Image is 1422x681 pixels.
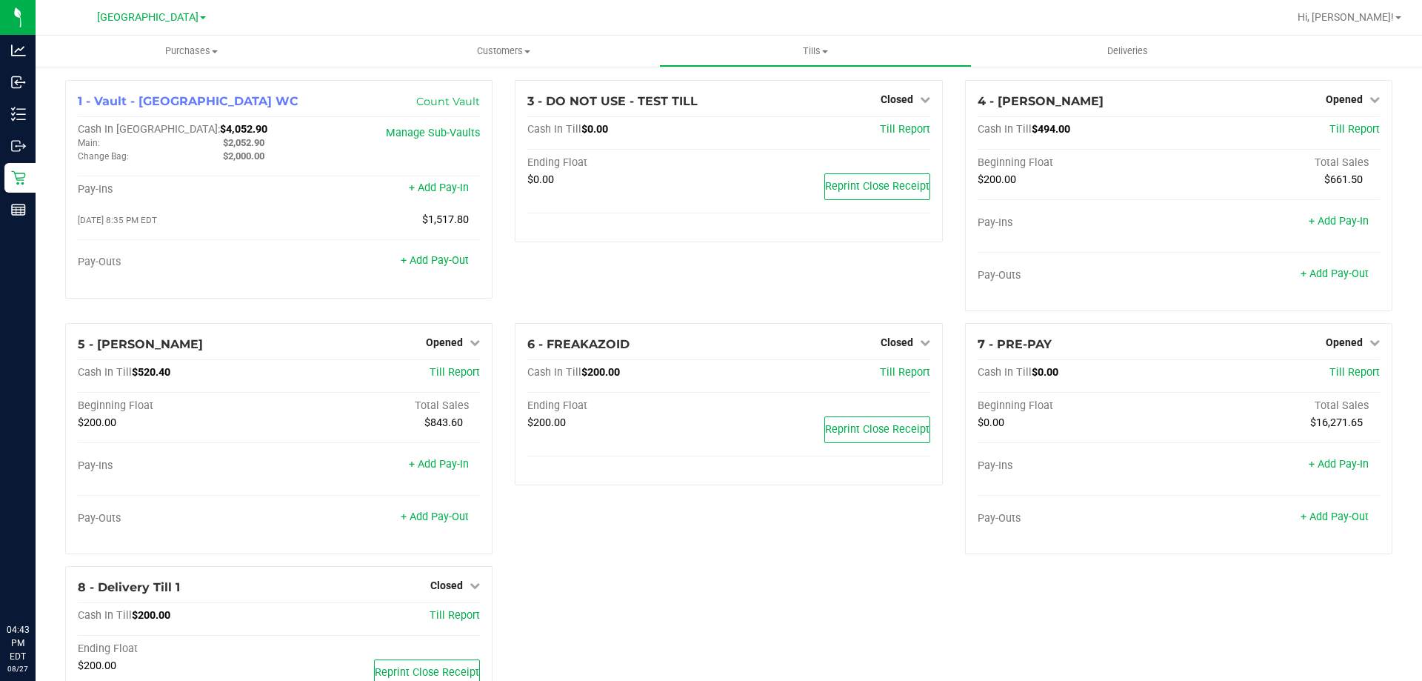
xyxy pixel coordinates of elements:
a: + Add Pay-In [409,458,469,471]
span: Hi, [PERSON_NAME]! [1298,11,1394,23]
span: $843.60 [424,416,463,429]
a: Manage Sub-Vaults [386,127,480,139]
span: 4 - [PERSON_NAME] [978,94,1104,108]
a: Customers [347,36,659,67]
p: 04:43 PM EDT [7,623,29,663]
iframe: Resource center [15,562,59,607]
a: + Add Pay-Out [401,511,469,523]
div: Total Sales [279,399,481,413]
span: Purchases [36,44,347,58]
span: $1,517.80 [422,213,469,226]
a: + Add Pay-In [1309,458,1369,471]
span: Opened [426,336,463,348]
span: $520.40 [132,366,170,379]
span: Cash In Till [527,123,581,136]
span: $0.00 [1032,366,1058,379]
span: $16,271.65 [1310,416,1363,429]
a: Till Report [880,366,930,379]
a: + Add Pay-Out [1301,511,1369,523]
span: Cash In [GEOGRAPHIC_DATA]: [78,123,220,136]
a: Purchases [36,36,347,67]
inline-svg: Outbound [11,139,26,153]
a: Till Report [1329,366,1380,379]
a: + Add Pay-Out [401,254,469,267]
a: Tills [659,36,971,67]
button: Reprint Close Receipt [824,173,930,200]
span: Closed [881,93,913,105]
span: [DATE] 8:35 PM EDT [78,215,157,225]
span: $200.00 [78,416,116,429]
span: $494.00 [1032,123,1070,136]
span: 3 - DO NOT USE - TEST TILL [527,94,698,108]
div: Pay-Outs [978,512,1179,525]
span: $661.50 [1324,173,1363,186]
span: $2,052.90 [223,137,264,148]
span: Cash In Till [527,366,581,379]
span: Main: [78,138,100,148]
span: Till Report [430,609,480,622]
div: Beginning Float [78,399,279,413]
span: [GEOGRAPHIC_DATA] [97,11,198,24]
inline-svg: Inbound [11,75,26,90]
span: Tills [660,44,970,58]
span: Reprint Close Receipt [825,180,929,193]
span: Opened [1326,93,1363,105]
span: $0.00 [581,123,608,136]
span: 6 - FREAKAZOID [527,337,630,351]
a: Count Vault [416,95,480,108]
a: Till Report [1329,123,1380,136]
span: 1 - Vault - [GEOGRAPHIC_DATA] WC [78,94,298,108]
div: Beginning Float [978,399,1179,413]
div: Pay-Ins [978,459,1179,473]
span: $200.00 [978,173,1016,186]
span: Change Bag: [78,151,129,162]
span: Customers [348,44,658,58]
span: Deliveries [1087,44,1168,58]
inline-svg: Inventory [11,107,26,122]
span: Reprint Close Receipt [375,666,479,679]
div: Ending Float [78,642,279,656]
span: $0.00 [978,416,1004,429]
span: Cash In Till [78,609,132,622]
div: Pay-Outs [978,269,1179,282]
div: Pay-Ins [78,183,279,196]
div: Pay-Ins [978,216,1179,230]
span: $200.00 [581,366,620,379]
span: 7 - PRE-PAY [978,337,1052,351]
a: + Add Pay-In [409,182,469,194]
a: Till Report [880,123,930,136]
button: Reprint Close Receipt [824,416,930,443]
span: Cash In Till [978,366,1032,379]
span: Cash In Till [978,123,1032,136]
span: $200.00 [78,660,116,672]
span: $4,052.90 [220,123,267,136]
span: Closed [430,579,463,591]
span: Reprint Close Receipt [825,423,929,436]
div: Pay-Outs [78,512,279,525]
inline-svg: Analytics [11,43,26,58]
a: + Add Pay-Out [1301,268,1369,280]
div: Pay-Ins [78,459,279,473]
a: Till Report [430,366,480,379]
div: Total Sales [1178,399,1380,413]
span: Closed [881,336,913,348]
span: $0.00 [527,173,554,186]
p: 08/27 [7,663,29,674]
a: Deliveries [972,36,1284,67]
span: 8 - Delivery Till 1 [78,580,180,594]
span: $200.00 [527,416,566,429]
div: Pay-Outs [78,256,279,269]
inline-svg: Reports [11,202,26,217]
div: Ending Float [527,156,729,170]
inline-svg: Retail [11,170,26,185]
span: Opened [1326,336,1363,348]
span: $2,000.00 [223,150,264,162]
div: Total Sales [1178,156,1380,170]
span: $200.00 [132,609,170,622]
span: Cash In Till [78,366,132,379]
